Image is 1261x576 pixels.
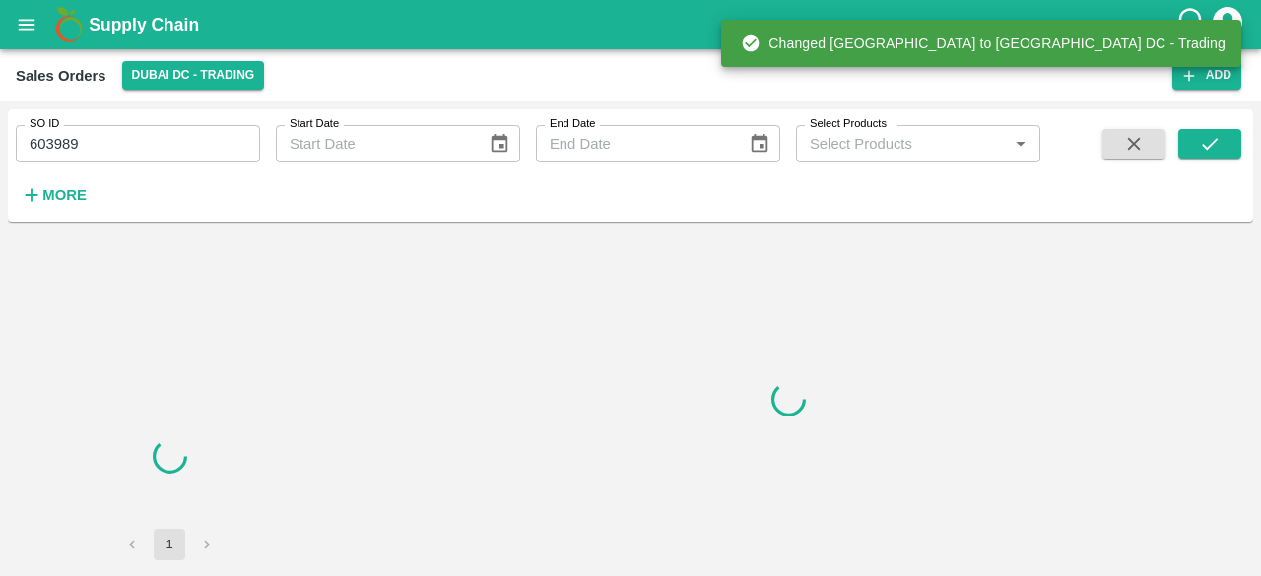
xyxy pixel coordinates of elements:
label: Select Products [810,116,887,132]
nav: pagination navigation [113,529,226,560]
label: Start Date [290,116,339,132]
input: Select Products [802,131,1002,157]
a: Supply Chain [89,11,1175,38]
button: page 1 [154,529,185,560]
button: Add [1172,61,1241,90]
button: open drawer [4,2,49,47]
button: Choose date [741,125,778,162]
div: customer-support [1175,7,1210,42]
input: Start Date [276,125,473,162]
button: Open [1008,131,1033,157]
input: End Date [536,125,733,162]
div: Changed [GEOGRAPHIC_DATA] to [GEOGRAPHIC_DATA] DC - Trading [741,26,1226,61]
label: End Date [550,116,595,132]
div: account of current user [1210,4,1245,45]
b: Supply Chain [89,15,199,34]
img: logo [49,5,89,44]
button: Select DC [122,61,265,90]
div: Sales Orders [16,63,106,89]
label: SO ID [30,116,59,132]
input: Enter SO ID [16,125,260,162]
strong: More [42,187,87,203]
button: Choose date [481,125,518,162]
button: More [16,178,92,212]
